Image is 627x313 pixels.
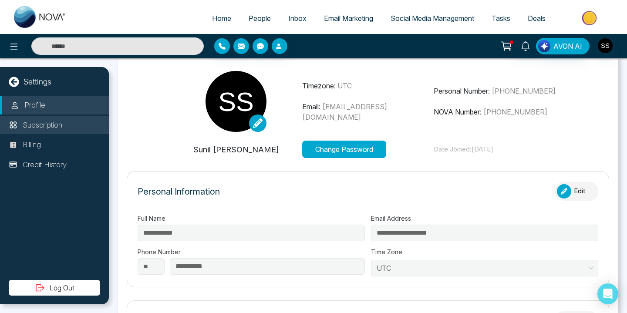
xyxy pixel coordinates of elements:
[377,262,593,275] span: UTC
[138,185,220,198] p: Personal Information
[14,6,66,28] img: Nova CRM Logo
[483,108,547,116] span: [PHONE_NUMBER]
[23,120,62,131] p: Subscription
[302,101,434,122] p: Email:
[555,182,598,201] button: Edit
[170,144,302,155] p: Sunil [PERSON_NAME]
[203,10,240,27] a: Home
[371,247,598,256] label: Time Zone
[492,87,556,95] span: [PHONE_NUMBER]
[240,10,280,27] a: People
[371,214,598,223] label: Email Address
[598,38,613,53] img: User Avatar
[553,41,582,51] span: AVON AI
[212,14,231,23] span: Home
[315,10,382,27] a: Email Marketing
[302,81,434,91] p: Timezone:
[302,102,387,121] span: [EMAIL_ADDRESS][DOMAIN_NAME]
[138,247,365,256] label: Phone Number
[138,214,365,223] label: Full Name
[538,40,550,52] img: Lead Flow
[559,8,622,28] img: Market-place.gif
[24,76,51,88] p: Settings
[597,283,618,304] div: Open Intercom Messenger
[528,14,546,23] span: Deals
[23,139,41,151] p: Billing
[288,14,307,23] span: Inbox
[382,10,483,27] a: Social Media Management
[337,81,352,90] span: UTC
[280,10,315,27] a: Inbox
[483,10,519,27] a: Tasks
[434,107,566,117] p: NOVA Number:
[23,159,67,171] p: Credit History
[9,280,100,296] button: Log Out
[434,86,566,96] p: Personal Number:
[536,38,590,54] button: AVON AI
[391,14,474,23] span: Social Media Management
[24,100,45,111] p: Profile
[434,145,566,155] p: Date Joined: [DATE]
[492,14,510,23] span: Tasks
[302,141,386,158] button: Change Password
[324,14,373,23] span: Email Marketing
[249,14,271,23] span: People
[519,10,554,27] a: Deals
